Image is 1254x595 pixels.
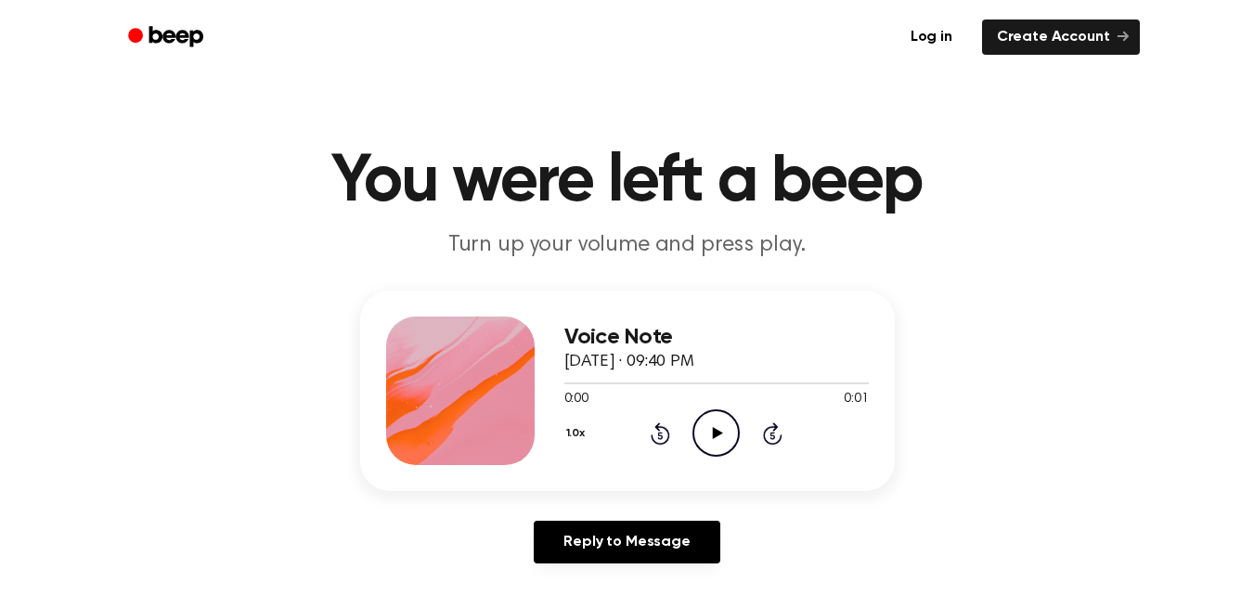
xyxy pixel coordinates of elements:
[564,418,592,449] button: 1.0x
[271,230,984,261] p: Turn up your volume and press play.
[564,325,869,350] h3: Voice Note
[982,19,1140,55] a: Create Account
[152,149,1103,215] h1: You were left a beep
[892,16,971,58] a: Log in
[564,354,694,370] span: [DATE] · 09:40 PM
[115,19,220,56] a: Beep
[564,390,588,409] span: 0:00
[534,521,719,563] a: Reply to Message
[844,390,868,409] span: 0:01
